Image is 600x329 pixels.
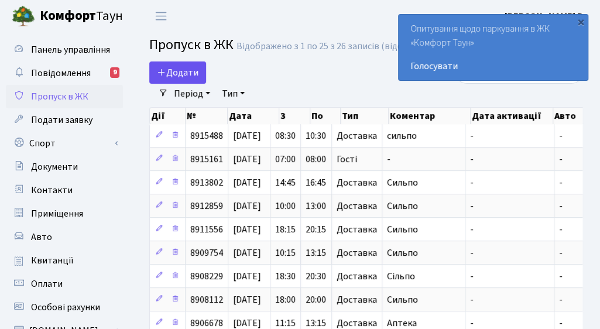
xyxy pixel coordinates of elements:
[31,184,73,197] span: Контакти
[559,200,563,213] span: -
[110,67,119,78] div: 9
[306,176,326,189] span: 16:45
[275,153,296,166] span: 07:00
[337,295,377,304] span: Доставка
[306,129,326,142] span: 10:30
[6,155,123,179] a: Документи
[31,207,83,220] span: Приміщення
[387,153,390,166] span: -
[275,129,296,142] span: 08:30
[149,35,234,55] span: Пропуск в ЖК
[306,293,326,306] span: 20:00
[186,108,228,124] th: №
[306,246,326,259] span: 13:15
[559,293,563,306] span: -
[387,293,418,306] span: Сильпо
[337,155,357,164] span: Гості
[470,176,474,189] span: -
[233,223,261,236] span: [DATE]
[31,114,92,126] span: Подати заявку
[6,108,123,132] a: Подати заявку
[233,153,261,166] span: [DATE]
[31,301,100,314] span: Особові рахунки
[306,200,326,213] span: 13:00
[6,272,123,296] a: Оплати
[470,270,474,283] span: -
[190,223,223,236] span: 8911556
[306,270,326,283] span: 20:30
[559,176,563,189] span: -
[31,67,91,80] span: Повідомлення
[169,84,215,104] a: Період
[233,293,261,306] span: [DATE]
[31,90,88,103] span: Пропуск в ЖК
[236,41,508,52] div: Відображено з 1 по 25 з 26 записів (відфільтровано з 25 записів).
[306,153,326,166] span: 08:00
[6,61,123,85] a: Повідомлення9
[31,277,63,290] span: Оплати
[233,246,261,259] span: [DATE]
[228,108,279,124] th: Дата
[40,6,96,25] b: Комфорт
[190,129,223,142] span: 8915488
[190,153,223,166] span: 8915161
[559,153,563,166] span: -
[157,66,198,79] span: Додати
[470,293,474,306] span: -
[387,270,415,283] span: Сільпо
[387,223,418,236] span: Сильпо
[275,246,296,259] span: 10:15
[149,61,206,84] a: Додати
[337,225,377,234] span: Доставка
[559,129,563,142] span: -
[275,176,296,189] span: 14:45
[470,200,474,213] span: -
[559,223,563,236] span: -
[6,132,123,155] a: Спорт
[31,160,78,173] span: Документи
[470,223,474,236] span: -
[505,9,586,23] a: [PERSON_NAME] В.
[559,246,563,259] span: -
[575,16,587,28] div: ×
[6,38,123,61] a: Панель управління
[31,254,74,267] span: Квитанції
[337,318,377,328] span: Доставка
[387,176,418,189] span: Сильпо
[279,108,310,124] th: З
[31,231,52,244] span: Авто
[275,270,296,283] span: 18:30
[389,108,471,124] th: Коментар
[31,43,110,56] span: Панель управління
[233,200,261,213] span: [DATE]
[470,246,474,259] span: -
[505,10,586,23] b: [PERSON_NAME] В.
[40,6,123,26] span: Таун
[310,108,341,124] th: По
[337,201,377,211] span: Доставка
[6,296,123,319] a: Особові рахунки
[559,270,563,283] span: -
[6,225,123,249] a: Авто
[150,108,186,124] th: Дії
[190,270,223,283] span: 8908229
[6,202,123,225] a: Приміщення
[275,223,296,236] span: 18:15
[337,178,377,187] span: Доставка
[387,200,418,213] span: Сильпо
[337,272,377,281] span: Доставка
[190,200,223,213] span: 8912859
[6,249,123,272] a: Квитанції
[190,293,223,306] span: 8908112
[399,15,588,80] div: Опитування щодо паркування в ЖК «Комфорт Таун»
[190,176,223,189] span: 8913802
[275,293,296,306] span: 18:00
[337,248,377,258] span: Доставка
[190,246,223,259] span: 8909754
[275,200,296,213] span: 10:00
[471,108,553,124] th: Дата активації
[387,246,418,259] span: Сильпо
[6,179,123,202] a: Контакти
[341,108,389,124] th: Тип
[470,153,474,166] span: -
